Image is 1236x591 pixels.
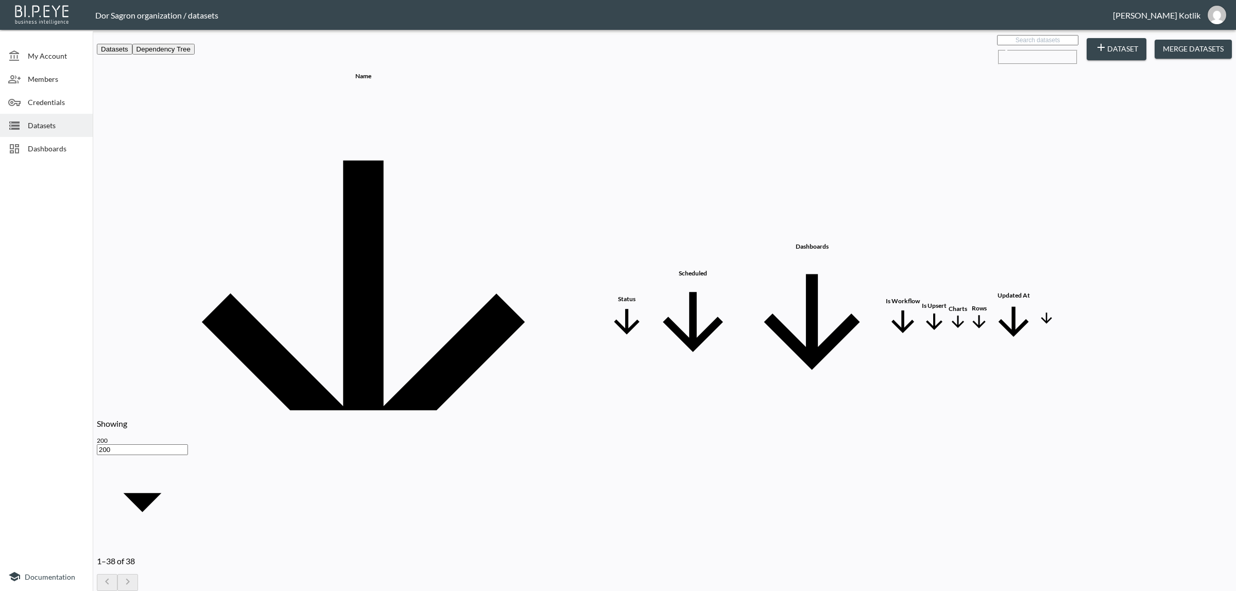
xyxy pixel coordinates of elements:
[991,291,1036,299] div: Updated At
[886,297,920,340] span: Is Workflow
[97,556,188,566] p: 1–38 of 38
[608,295,646,303] div: Status
[740,242,884,395] span: Dashboards
[886,297,920,305] div: Is Workflow
[28,50,84,61] span: My Account
[28,120,84,131] span: Datasets
[969,304,989,312] div: Rows
[969,304,989,333] span: Rows
[608,295,646,342] span: Status
[13,3,72,26] img: bipeye-logo
[922,302,947,336] span: Is Upsert
[1200,3,1233,27] button: dinak@ibi.co.il
[1155,40,1232,59] button: Merge Datasets
[922,302,947,309] div: Is Upsert
[28,74,84,84] span: Members
[95,10,1113,20] div: Dor Sagron organization / datasets
[1208,6,1226,24] img: 531933d148c321bd54990e2d729438bd
[121,72,606,566] span: Name
[121,72,606,80] div: Name
[949,305,967,333] span: Charts
[997,35,1078,45] input: Search datasets
[97,574,117,591] button: Go to previous page
[740,242,884,250] div: Dashboards
[97,44,132,55] button: Datasets
[97,437,188,444] div: 200
[97,419,188,428] p: Showing
[991,291,1036,346] span: Updated At
[1087,38,1146,61] button: Dataset
[97,43,195,55] div: Platform
[648,269,738,277] div: Scheduled
[117,574,138,591] button: Go to next page
[1113,10,1200,20] div: [PERSON_NAME] Kotlik
[25,572,75,581] span: Documentation
[28,97,84,108] span: Credentials
[648,269,738,369] span: Scheduled
[8,570,84,583] a: Documentation
[132,44,195,55] button: Dependency Tree
[949,305,967,312] div: Charts
[28,143,84,154] span: Dashboards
